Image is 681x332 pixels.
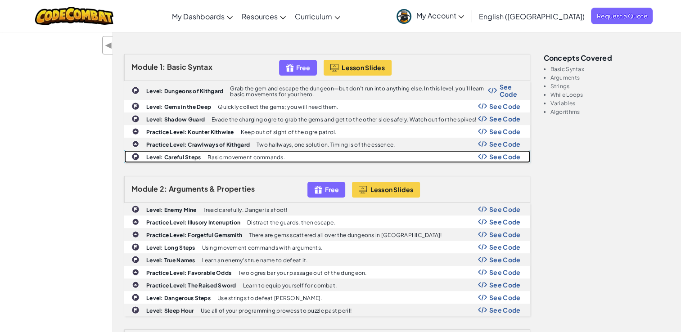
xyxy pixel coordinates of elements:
[201,308,352,314] p: Use all of your programming prowess to puzzle past peril!
[296,64,310,71] span: Free
[324,60,392,76] button: Lesson Slides
[499,83,520,98] span: See Code
[489,281,521,288] span: See Code
[290,4,345,28] a: Curriculum
[478,269,487,275] img: Show Code Logo
[478,231,487,238] img: Show Code Logo
[550,75,670,81] li: Arguments
[478,244,487,250] img: Show Code Logo
[489,306,521,314] span: See Code
[257,142,395,148] p: Two hallways, one solution. Timing is of the essence.
[238,270,366,276] p: Two ogres bar your passage out of the dungeon.
[124,203,530,215] a: Level: Enemy Mine Tread carefully. Danger is afoot! Show Code Logo See Code
[489,269,521,276] span: See Code
[478,294,487,301] img: Show Code Logo
[131,306,140,314] img: IconChallengeLevel.svg
[160,184,167,193] span: 2:
[132,269,139,276] img: IconPracticeLevel.svg
[203,207,288,213] p: Tread carefully. Danger is afoot!
[167,62,212,72] span: Basic Syntax
[146,103,211,110] b: Level: Gems in the Deep
[550,66,670,72] li: Basic Syntax
[591,8,653,24] a: Request a Quote
[247,220,335,225] p: Distract the guards, then escape.
[146,244,195,251] b: Level: Long Steps
[474,4,589,28] a: English ([GEOGRAPHIC_DATA])
[478,307,487,313] img: Show Code Logo
[132,218,139,225] img: IconPracticeLevel.svg
[132,281,139,288] img: IconPracticeLevel.svg
[478,128,487,135] img: Show Code Logo
[124,100,530,112] a: Level: Gems in the Deep Quickly collect the gems; you will need them. Show Code Logo See Code
[131,293,140,301] img: IconChallengeLevel.svg
[416,11,464,20] span: My Account
[478,103,487,109] img: Show Code Logo
[489,140,521,148] span: See Code
[478,206,487,212] img: Show Code Logo
[169,184,255,193] span: Arguments & Properties
[124,266,530,278] a: Practice Level: Favorable Odds Two ogres bar your passage out of the dungeon. Show Code Logo See ...
[241,129,337,135] p: Keep out of sight of the ogre patrol.
[212,117,476,122] p: Evade the charging ogre to grab the gems and get to the other side safely. Watch out for the spikes!
[131,205,140,213] img: IconChallengeLevel.svg
[132,231,139,238] img: IconPracticeLevel.svg
[478,219,487,225] img: Show Code Logo
[146,282,236,289] b: Practice Level: The Raised Sword
[131,243,140,251] img: IconChallengeLevel.svg
[478,282,487,288] img: Show Code Logo
[314,184,322,195] img: IconFreeLevelv2.svg
[488,87,497,94] img: Show Code Logo
[146,116,205,123] b: Level: Shadow Guard
[342,64,385,71] span: Lesson Slides
[478,12,584,21] span: English ([GEOGRAPHIC_DATA])
[131,153,140,161] img: IconChallengeLevel.svg
[132,140,139,148] img: IconPracticeLevel.svg
[489,128,521,135] span: See Code
[132,128,139,135] img: IconPracticeLevel.svg
[207,154,284,160] p: Basic movement commands.
[146,154,201,161] b: Level: Careful Steps
[35,7,114,25] a: CodeCombat logo
[124,150,530,163] a: Level: Careful Steps Basic movement commands. Show Code Logo See Code
[146,88,223,94] b: Level: Dungeons of Kithgard
[544,54,670,62] h3: Concepts covered
[489,294,521,301] span: See Code
[124,112,530,125] a: Level: Shadow Guard Evade the charging ogre to grab the gems and get to the other side safely. Wa...
[124,125,530,138] a: Practice Level: Kounter Kithwise Keep out of sight of the ogre patrol. Show Code Logo See Code
[489,256,521,263] span: See Code
[392,2,469,30] a: My Account
[124,253,530,266] a: Level: True Names Learn an enemy's true name to defeat it. Show Code Logo See Code
[146,232,242,238] b: Practice Level: Forgetful Gemsmith
[124,138,530,150] a: Practice Level: Crawlways of Kithgard Two hallways, one solution. Timing is of the essence. Show ...
[237,4,290,28] a: Resources
[218,104,338,110] p: Quickly collect the gems; you will need them.
[243,283,337,288] p: Learn to equip yourself for combat.
[550,109,670,115] li: Algorithms
[478,141,487,147] img: Show Code Logo
[286,63,294,73] img: IconFreeLevelv2.svg
[217,295,322,301] p: Use strings to defeat [PERSON_NAME].
[489,153,521,160] span: See Code
[105,39,113,52] span: ◀
[146,307,194,314] b: Level: Sleep Hour
[146,141,250,148] b: Practice Level: Crawlways of Kithgard
[131,62,158,72] span: Module
[230,85,488,97] p: Grab the gem and escape the dungeon—but don’t run into anything else. In this level, you’ll learn...
[352,182,420,197] a: Lesson Slides
[489,218,521,225] span: See Code
[325,186,338,193] span: Free
[131,115,140,123] img: IconChallengeLevel.svg
[146,129,234,135] b: Practice Level: Kounter Kithwise
[550,100,670,106] li: Variables
[131,184,158,193] span: Module
[478,116,487,122] img: Show Code Logo
[146,295,211,301] b: Level: Dangerous Steps
[202,257,308,263] p: Learn an enemy's true name to defeat it.
[131,256,140,264] img: IconChallengeLevel.svg
[160,62,166,72] span: 1:
[124,81,530,100] a: Level: Dungeons of Kithgard Grab the gem and escape the dungeon—but don’t run into anything else....
[370,186,413,193] span: Lesson Slides
[397,9,411,24] img: avatar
